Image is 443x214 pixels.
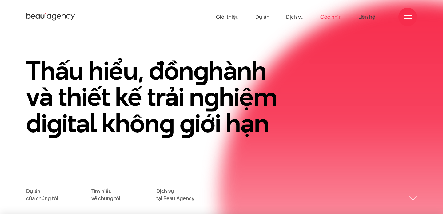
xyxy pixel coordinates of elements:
[91,188,121,202] a: Tìm hiểuvề chúng tôi
[26,57,284,137] h1: Thấu hiểu, đồn hành và thiết kế trải n hiệm di ital khôn iới hạn
[180,105,195,141] en: g
[194,53,209,89] en: g
[204,79,219,115] en: g
[159,105,174,141] en: g
[47,105,62,141] en: g
[26,188,58,202] a: Dự áncủa chúng tôi
[156,188,194,202] a: Dịch vụtại Beau Agency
